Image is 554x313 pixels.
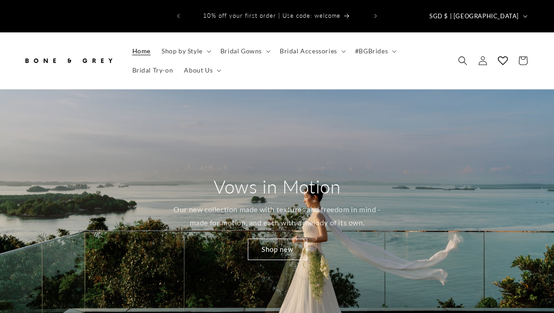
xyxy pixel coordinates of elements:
p: Our new collection made with textures and freedom in mind - made for motion, and each with a melo... [169,203,386,230]
span: Home [132,47,151,55]
span: #BGBrides [355,47,388,55]
summary: #BGBrides [350,42,400,61]
span: Shop by Style [162,47,203,55]
summary: Bridal Gowns [215,42,274,61]
a: Bone and Grey Bridal [20,47,118,74]
a: Home [127,42,156,61]
summary: Search [453,51,473,71]
button: Previous announcement [168,7,188,25]
a: Bridal Try-on [127,61,179,80]
span: Bridal Accessories [280,47,337,55]
h2: Vows in Motion [214,175,340,198]
span: Bridal Gowns [220,47,262,55]
span: 10% off your first order | Use code: welcome [203,12,340,19]
summary: Bridal Accessories [274,42,350,61]
button: Next announcement [366,7,386,25]
a: Shop new [247,238,307,260]
button: SGD $ | [GEOGRAPHIC_DATA] [424,7,531,25]
summary: About Us [178,61,225,80]
span: SGD $ | [GEOGRAPHIC_DATA] [429,12,519,21]
summary: Shop by Style [156,42,215,61]
img: Bone and Grey Bridal [23,51,114,71]
span: Bridal Try-on [132,66,173,74]
span: About Us [184,66,213,74]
